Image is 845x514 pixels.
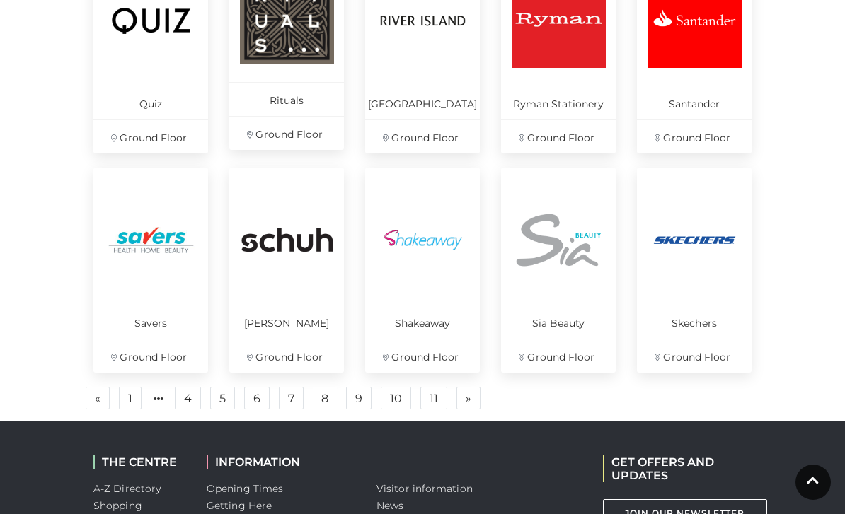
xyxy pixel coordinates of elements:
[93,499,142,512] a: Shopping
[603,455,752,482] h2: GET OFFERS AND UPDATES
[365,119,480,153] p: Ground Floor
[466,393,471,403] span: »
[279,387,304,409] a: 7
[210,387,235,409] a: 5
[175,387,201,409] a: 4
[93,339,208,373] p: Ground Floor
[637,305,752,339] p: Skechers
[501,168,616,373] a: Sia Beauty Ground Floor
[501,119,616,153] p: Ground Floor
[86,387,110,409] a: Previous
[229,339,344,373] p: Ground Floor
[244,387,270,409] a: 6
[207,482,283,495] a: Opening Times
[93,168,208,373] a: Savers Ground Floor
[501,339,616,373] p: Ground Floor
[229,116,344,150] p: Ground Floor
[501,305,616,339] p: Sia Beauty
[93,482,161,495] a: A-Z Directory
[420,387,447,409] a: 11
[501,86,616,119] p: Ryman Stationery
[95,393,100,403] span: «
[376,482,473,495] a: Visitor information
[365,168,480,373] a: Shakeaway Ground Floor
[93,86,208,119] p: Quiz
[207,499,272,512] a: Getting Here
[93,305,208,339] p: Savers
[93,119,208,153] p: Ground Floor
[381,387,411,409] a: 10
[456,387,481,409] a: Next
[207,455,355,469] h2: INFORMATION
[637,86,752,119] p: Santander
[229,82,344,116] p: Rituals
[229,168,344,373] a: [PERSON_NAME] Ground Floor
[346,387,372,409] a: 9
[365,339,480,373] p: Ground Floor
[637,168,752,373] a: Skechers Ground Floor
[119,387,142,409] a: 1
[365,305,480,339] p: Shakeaway
[637,339,752,373] p: Ground Floor
[313,387,337,410] a: 8
[365,86,480,119] p: [GEOGRAPHIC_DATA]
[93,455,185,469] h2: THE CENTRE
[637,119,752,153] p: Ground Floor
[376,499,403,512] a: News
[229,305,344,339] p: [PERSON_NAME]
